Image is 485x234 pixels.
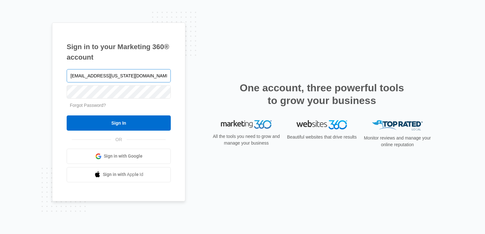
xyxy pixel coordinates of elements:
[362,135,433,148] p: Monitor reviews and manage your online reputation
[104,153,143,159] span: Sign in with Google
[67,149,171,164] a: Sign in with Google
[238,81,406,107] h2: One account, three powerful tools to grow your business
[67,115,171,131] input: Sign In
[296,120,347,129] img: Websites 360
[67,167,171,182] a: Sign in with Apple Id
[67,42,171,62] h1: Sign in to your Marketing 360® account
[67,69,171,82] input: Email
[286,134,357,140] p: Beautiful websites that drive results
[221,120,272,129] img: Marketing 360
[211,133,282,146] p: All the tools you need to grow and manage your business
[111,136,127,143] span: OR
[372,120,423,131] img: Top Rated Local
[103,171,143,178] span: Sign in with Apple Id
[70,103,106,108] a: Forgot Password?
